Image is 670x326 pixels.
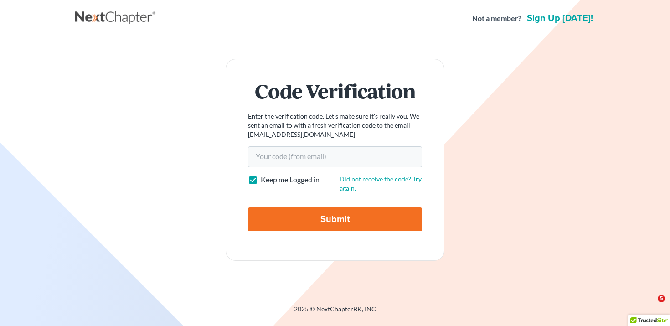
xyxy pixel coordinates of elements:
span: 5 [658,295,665,302]
label: Keep me Logged in [261,175,320,185]
iframe: Intercom live chat [639,295,661,317]
input: Submit [248,207,422,231]
input: Your code (from email) [248,146,422,167]
h1: Code Verification [248,81,422,101]
a: Did not receive the code? Try again. [340,175,422,192]
a: Sign up [DATE]! [525,14,595,23]
p: Enter the verification code. Let's make sure it's really you. We sent an email to with a fresh ve... [248,112,422,139]
div: 2025 © NextChapterBK, INC [75,305,595,321]
strong: Not a member? [472,13,521,24]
